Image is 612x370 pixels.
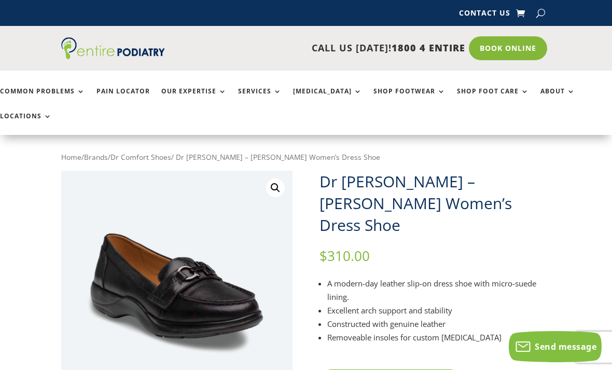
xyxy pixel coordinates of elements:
[293,88,362,110] a: [MEDICAL_DATA]
[319,246,370,265] bdi: 310.00
[469,36,547,60] a: Book Online
[535,341,596,352] span: Send message
[161,88,227,110] a: Our Expertise
[96,88,150,110] a: Pain Locator
[459,9,510,21] a: Contact Us
[392,42,465,54] span: 1800 4 ENTIRE
[509,331,602,362] button: Send message
[319,171,551,236] h1: Dr [PERSON_NAME] – [PERSON_NAME] Women’s Dress Shoe
[61,152,81,162] a: Home
[457,88,529,110] a: Shop Foot Care
[327,304,551,317] li: Excellent arch support and stability
[327,277,551,304] li: A modern-day leather slip-on dress shoe with micro-suede lining.
[540,88,575,110] a: About
[61,51,165,61] a: Entire Podiatry
[110,152,171,162] a: Dr Comfort Shoes
[266,179,285,197] a: View full-screen image gallery
[61,150,551,164] nav: Breadcrumb
[84,152,108,162] a: Brands
[373,88,446,110] a: Shop Footwear
[327,317,551,331] li: Constructed with genuine leather
[170,42,465,55] p: CALL US [DATE]!
[238,88,282,110] a: Services
[327,331,551,344] li: Removeable insoles for custom [MEDICAL_DATA]
[319,246,327,265] span: $
[61,37,165,59] img: logo (1)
